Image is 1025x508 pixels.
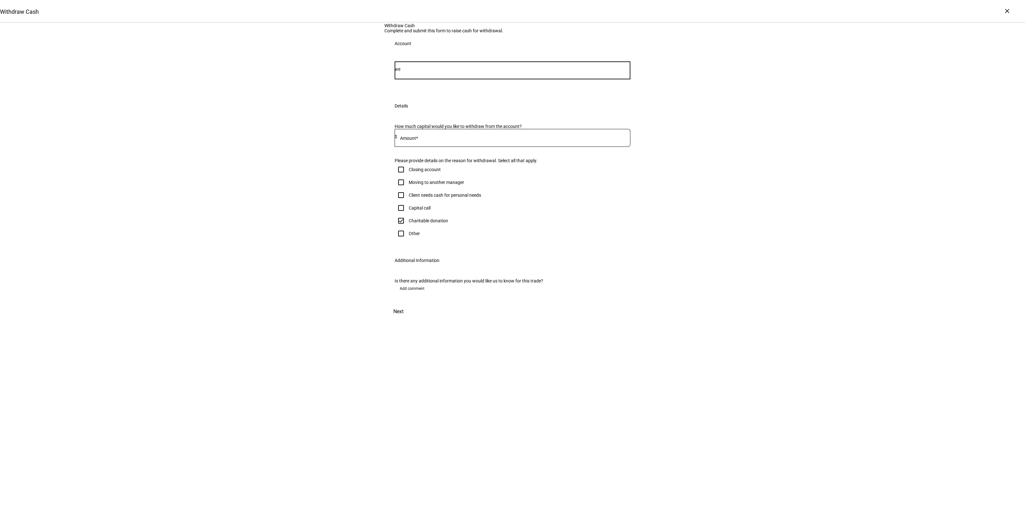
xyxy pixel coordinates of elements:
[395,278,630,283] div: Is there any additional information you would like us to know for this trade?
[409,231,420,236] div: Other
[395,124,630,129] div: How much capital would you like to withdraw from the account?
[384,304,413,319] button: Next
[395,41,411,46] div: Account
[400,283,424,294] span: Add comment
[400,136,418,141] mat-label: Amount*
[395,134,397,139] span: $
[395,67,630,72] input: Number
[384,23,641,28] div: Withdraw Cash
[393,304,404,319] span: Next
[395,103,408,108] div: Details
[395,283,430,294] button: Add comment
[395,258,439,263] div: Additional Information
[384,28,641,33] div: Complete and submit this form to raise cash for withdrawal.
[1002,6,1012,16] div: ×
